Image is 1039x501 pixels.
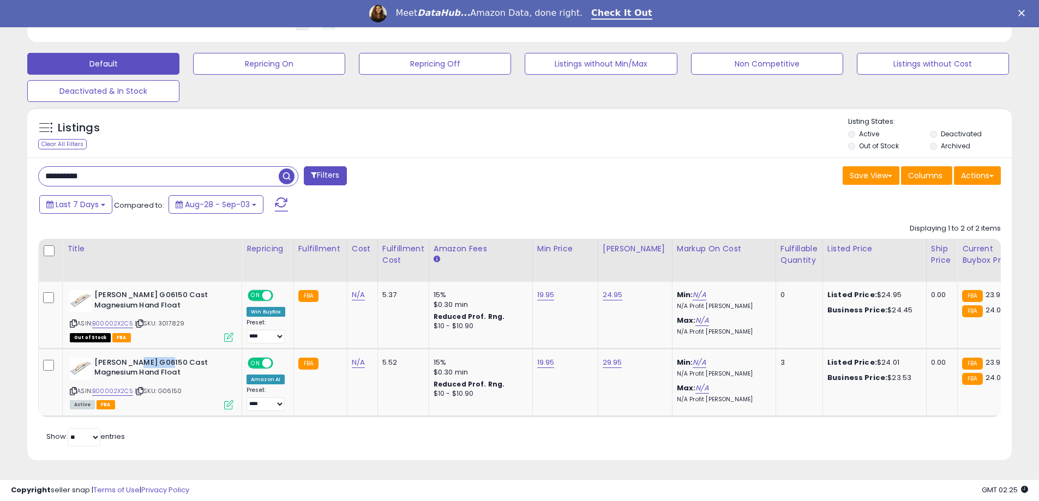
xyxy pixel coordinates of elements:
div: Close [1018,10,1029,16]
button: Columns [901,166,952,185]
b: Min: [677,357,693,367]
th: The percentage added to the cost of goods (COGS) that forms the calculator for Min & Max prices. [672,239,776,282]
a: N/A [693,357,706,368]
small: FBA [962,358,982,370]
button: Listings without Cost [857,53,1009,75]
div: 15% [434,290,524,300]
label: Archived [941,141,970,150]
a: N/A [352,289,365,300]
label: Active [859,129,879,138]
a: B00002X2C5 [92,319,133,328]
p: Listing States: [848,117,1012,127]
div: $10 - $10.90 [434,389,524,399]
div: Preset: [247,319,285,343]
div: $0.30 min [434,300,524,310]
small: FBA [298,358,319,370]
div: Preset: [247,387,285,411]
div: ASIN: [70,290,233,341]
div: 15% [434,358,524,367]
span: 24.01 [986,372,1004,383]
p: N/A Profit [PERSON_NAME] [677,328,767,336]
div: Listed Price [827,243,922,255]
span: 23.99 [986,289,1005,300]
a: 29.95 [603,357,622,368]
a: 24.95 [603,289,623,300]
strong: Copyright [11,485,51,495]
span: Show: entries [46,431,125,442]
b: Min: [677,289,693,300]
small: FBA [298,290,319,302]
span: 23.99 [986,357,1005,367]
div: Fulfillment Cost [382,243,424,266]
small: FBA [962,373,982,385]
div: 0.00 [931,358,949,367]
b: Business Price: [827,305,887,315]
div: Amazon AI [247,375,285,384]
img: 31nnXAvSzZL._SL40_.jpg [70,290,92,312]
p: N/A Profit [PERSON_NAME] [677,370,767,378]
h5: Listings [58,120,100,136]
label: Out of Stock [859,141,899,150]
div: 3 [780,358,814,367]
span: | SKU: 3017829 [135,319,184,328]
b: [PERSON_NAME] G06150 Cast Magnesium Hand Float [94,358,227,381]
div: $0.30 min [434,367,524,377]
a: N/A [352,357,365,368]
div: seller snap | | [11,485,189,496]
a: N/A [695,315,708,326]
div: Clear All Filters [38,139,87,149]
b: Listed Price: [827,357,877,367]
button: Listings without Min/Max [525,53,677,75]
span: Last 7 Days [56,199,99,210]
button: Last 7 Days [39,195,112,214]
span: FBA [112,333,131,342]
button: Deactivated & In Stock [27,80,179,102]
a: Terms of Use [93,485,140,495]
span: ON [249,291,262,300]
button: Non Competitive [691,53,843,75]
button: Repricing Off [359,53,511,75]
div: Markup on Cost [677,243,771,255]
small: Amazon Fees. [434,255,440,264]
p: N/A Profit [PERSON_NAME] [677,396,767,403]
span: OFF [272,291,289,300]
span: Aug-28 - Sep-03 [185,199,250,210]
label: Deactivated [941,129,982,138]
div: Amazon Fees [434,243,528,255]
div: Displaying 1 to 2 of 2 items [910,224,1001,234]
span: FBA [97,400,115,409]
a: N/A [693,289,706,300]
button: Aug-28 - Sep-03 [169,195,263,214]
div: [PERSON_NAME] [603,243,668,255]
a: 19.95 [537,289,555,300]
div: 5.52 [382,358,421,367]
span: Columns [908,170,942,181]
b: Business Price: [827,372,887,383]
b: Reduced Prof. Rng. [434,379,505,389]
button: Repricing On [193,53,345,75]
div: $10 - $10.90 [434,322,524,331]
span: | SKU: G06150 [135,387,182,395]
div: Meet Amazon Data, done right. [395,8,582,19]
div: Cost [352,243,373,255]
b: Reduced Prof. Rng. [434,312,505,321]
i: DataHub... [417,8,470,18]
div: 0 [780,290,814,300]
a: Check It Out [591,8,652,20]
div: 0.00 [931,290,949,300]
button: Filters [304,166,346,185]
div: Win BuyBox [247,307,285,317]
img: Profile image for Georgie [369,5,387,22]
button: Save View [843,166,899,185]
div: Repricing [247,243,289,255]
img: 31nnXAvSzZL._SL40_.jpg [70,358,92,379]
span: All listings currently available for purchase on Amazon [70,400,95,409]
span: Compared to: [114,200,164,210]
div: $23.53 [827,373,918,383]
div: Title [67,243,237,255]
p: N/A Profit [PERSON_NAME] [677,303,767,310]
div: Fulfillable Quantity [780,243,818,266]
div: Current Buybox Price [962,243,1018,266]
button: Default [27,53,179,75]
span: 2025-09-14 02:25 GMT [982,485,1028,495]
